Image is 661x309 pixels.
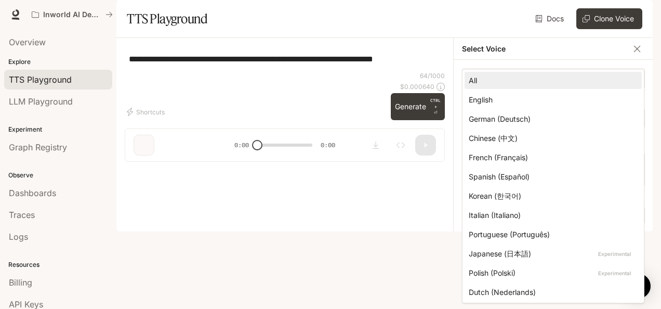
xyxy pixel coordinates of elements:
div: French (Français) [469,152,633,163]
div: German (Deutsch) [469,113,633,124]
p: Experimental [596,249,633,259]
div: Japanese (日本語) [469,248,633,259]
div: Chinese (中文) [469,133,633,144]
p: Experimental [596,268,633,278]
div: All [469,75,633,86]
div: Portuguese (Português) [469,229,633,240]
div: Polish (Polski) [469,267,633,278]
div: Dutch (Nederlands) [469,287,633,298]
div: English [469,94,633,105]
div: Korean (한국어) [469,190,633,201]
div: Spanish (Español) [469,171,633,182]
div: Italian (Italiano) [469,210,633,221]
